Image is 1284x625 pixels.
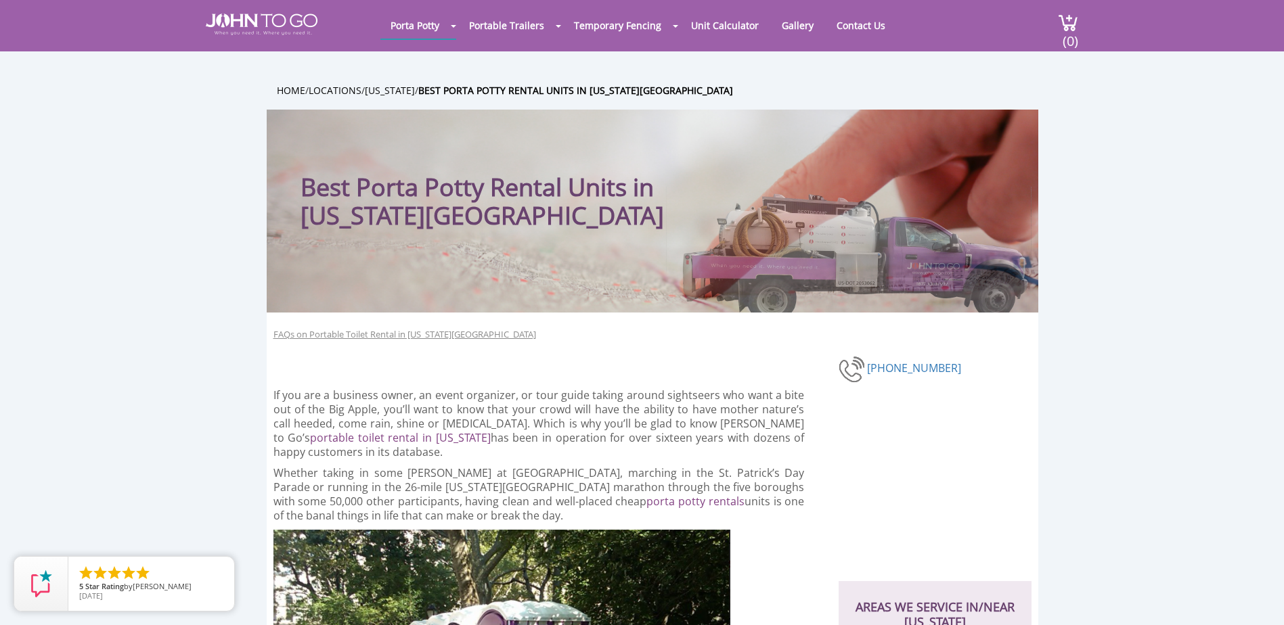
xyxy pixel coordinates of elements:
[418,84,733,97] a: Best Porta Potty Rental Units in [US_STATE][GEOGRAPHIC_DATA]
[273,466,805,523] p: Whether taking in some [PERSON_NAME] at [GEOGRAPHIC_DATA], marching in the St. Patrick’s Day Para...
[564,12,671,39] a: Temporary Fencing
[646,494,745,509] a: porta potty rentals
[28,570,55,597] img: Review Rating
[79,591,103,601] span: [DATE]
[1062,21,1078,50] span: (0)
[459,12,554,39] a: Portable Trailers
[277,83,1048,98] ul: / / /
[380,12,449,39] a: Porta Potty
[681,12,769,39] a: Unit Calculator
[1058,14,1078,32] img: cart a
[826,12,895,39] a: Contact Us
[772,12,824,39] a: Gallery
[1230,571,1284,625] button: Live Chat
[273,328,536,341] a: FAQs on Portable Toilet Rental in [US_STATE][GEOGRAPHIC_DATA]
[106,565,123,581] li: 
[79,581,83,591] span: 5
[666,187,1032,312] img: Truck
[85,581,124,591] span: Star Rating
[78,565,94,581] li: 
[273,388,805,459] p: If you are a business owner, an event organizer, or tour guide taking around sightseers who want ...
[309,84,361,97] a: Locations
[867,360,961,375] a: [PHONE_NUMBER]
[92,565,108,581] li: 
[135,565,151,581] li: 
[120,565,137,581] li: 
[79,582,223,592] span: by
[133,581,192,591] span: [PERSON_NAME]
[206,14,317,35] img: JOHN to go
[839,354,867,384] img: phone-number
[365,84,415,97] a: [US_STATE]
[277,84,305,97] a: Home
[310,430,491,445] a: portable toilet rental in [US_STATE]
[301,137,737,230] h1: Best Porta Potty Rental Units in [US_STATE][GEOGRAPHIC_DATA]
